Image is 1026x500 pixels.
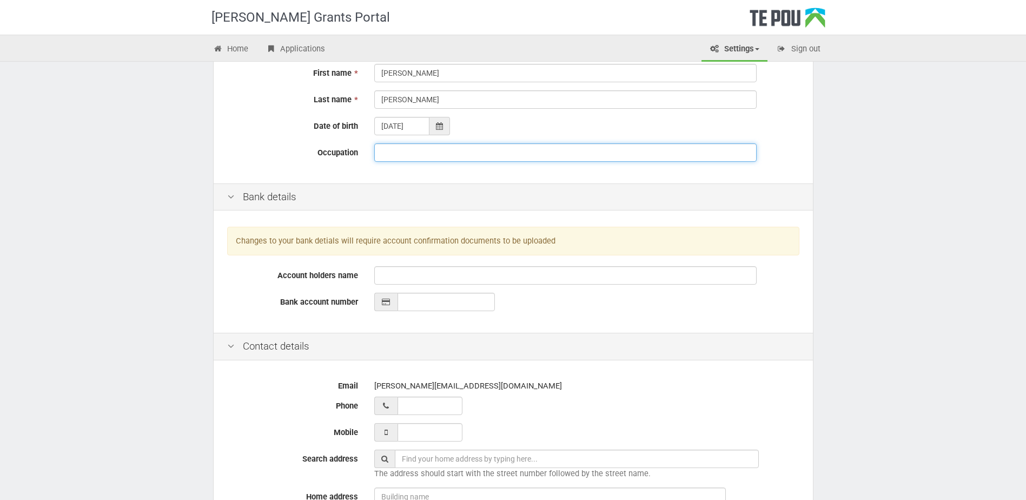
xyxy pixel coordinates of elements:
[314,121,358,131] span: Date of birth
[313,68,352,78] span: First name
[336,401,358,411] span: Phone
[219,377,366,392] label: Email
[374,117,429,135] input: dd/mm/yyyy
[317,148,358,157] span: Occupation
[214,183,813,211] div: Bank details
[277,271,358,280] span: Account holders name
[374,469,651,478] span: The address should start with the street number followed by the street name.
[769,38,829,62] a: Sign out
[314,95,352,104] span: Last name
[334,427,358,437] span: Mobile
[214,333,813,360] div: Contact details
[374,377,799,396] div: [PERSON_NAME][EMAIL_ADDRESS][DOMAIN_NAME]
[257,38,333,62] a: Applications
[395,450,759,468] input: Find your home address by typing here...
[227,227,799,255] div: Changes to your bank detials will require account confirmation documents to be uploaded
[280,297,358,307] span: Bank account number
[219,450,366,465] label: Search address
[205,38,257,62] a: Home
[701,38,767,62] a: Settings
[750,8,825,35] div: Te Pou Logo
